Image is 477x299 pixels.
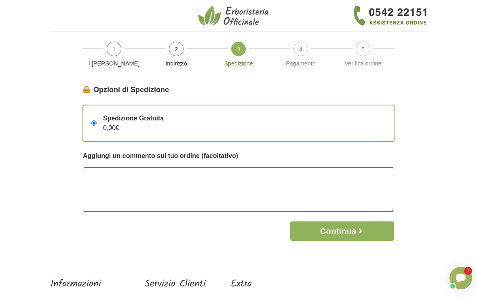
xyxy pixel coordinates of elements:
strong: Aggiungi un commento sul tuo ordine (facoltativo) [83,152,238,159]
iframe: Smartsupp widget button [450,267,472,289]
input: Spedizione Gratuita0,00€ [91,120,97,126]
span: 2 [169,42,184,56]
h5: Extra [231,278,284,290]
span: 3 [231,42,246,56]
h5: Informazioni [51,278,119,290]
div: 0,00€ [97,114,164,133]
p: Indirizzo [148,59,204,68]
legend: Opzioni di Spedizione [83,84,394,95]
img: Erboristeria Officinale [198,5,271,27]
button: Continua [290,221,394,241]
p: Spedizione [211,59,266,68]
span: 1 [107,42,121,56]
h5: Servizio Clienti [145,278,206,290]
p: I [PERSON_NAME] [86,59,142,68]
span: Spedizione Gratuita [103,114,164,123]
